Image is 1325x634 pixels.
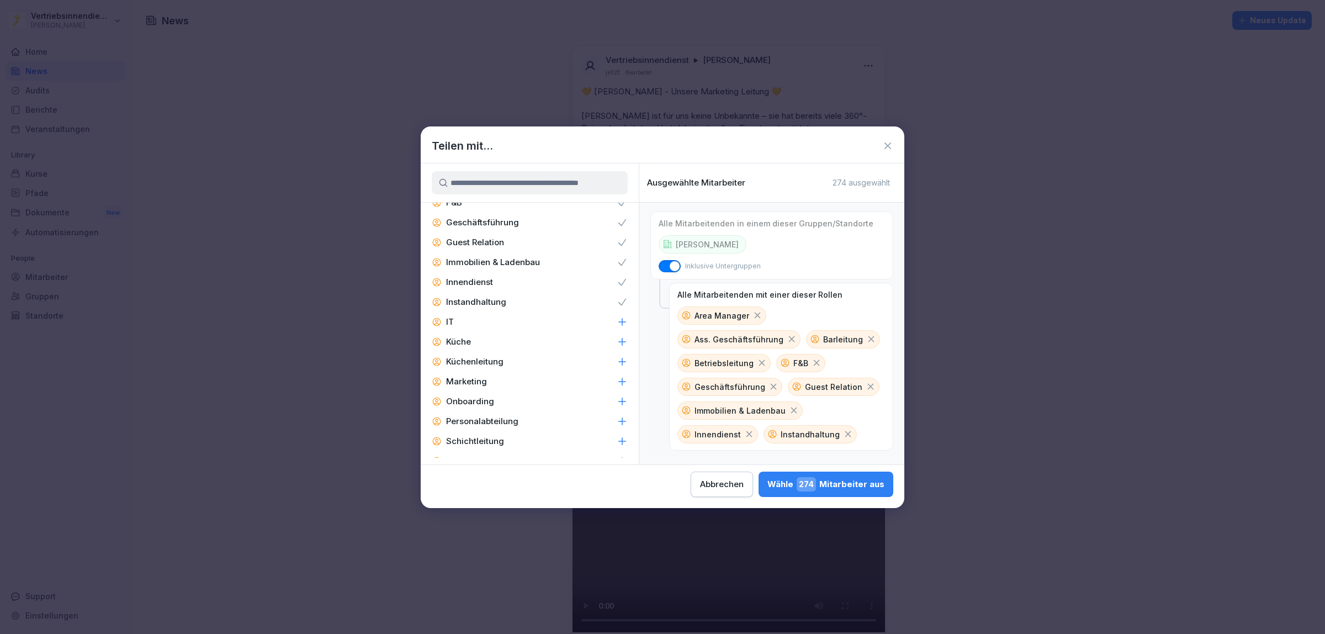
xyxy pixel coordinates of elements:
p: Area Manager [695,310,749,321]
div: Wähle Mitarbeiter aus [767,477,884,492]
p: Innendienst [446,277,493,288]
p: Personalabteilung [446,416,518,427]
button: Abbrechen [691,472,753,497]
p: Betriebsleitung [695,357,754,369]
p: Inklusive Untergruppen [685,261,761,271]
p: Ausgewählte Mitarbeiter [647,178,745,188]
p: Immobilien & Ladenbau [695,405,786,416]
p: Geschäftsführung [695,381,765,393]
p: Instandhaltung [781,429,840,440]
p: Service [446,456,477,467]
p: Barleitung [823,334,863,345]
p: Schichtleitung [446,436,504,447]
p: 274 ausgewählt [833,178,890,188]
p: Innendienst [695,429,741,440]
p: Guest Relation [805,381,862,393]
p: [PERSON_NAME] [676,239,739,250]
p: Geschäftsführung [446,217,519,228]
p: Küche [446,336,471,347]
h1: Teilen mit... [432,138,493,154]
button: Wähle274Mitarbeiter aus [759,472,893,497]
p: Instandhaltung [446,297,506,308]
p: Immobilien & Ladenbau [446,257,540,268]
p: IT [446,316,454,327]
p: F&B [793,357,808,369]
p: Onboarding [446,396,494,407]
p: Marketing [446,376,487,387]
div: Abbrechen [700,478,744,490]
p: Alle Mitarbeitenden mit einer dieser Rollen [677,290,842,300]
p: Guest Relation [446,237,504,248]
p: F&B [446,197,462,208]
p: Alle Mitarbeitenden in einem dieser Gruppen/Standorte [659,219,873,229]
p: Küchenleitung [446,356,504,367]
p: Ass. Geschäftsführung [695,334,783,345]
span: 274 [797,477,816,492]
